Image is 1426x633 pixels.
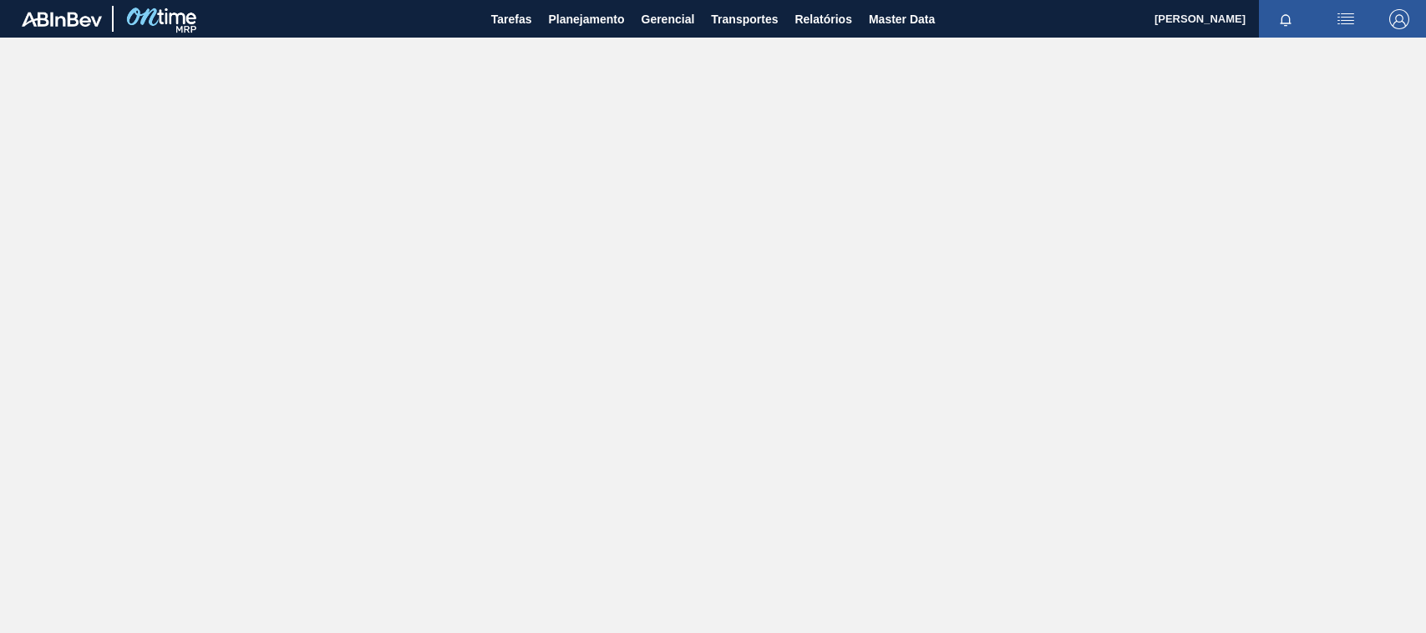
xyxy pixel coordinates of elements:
[1389,9,1409,29] img: Logout
[869,9,935,29] span: Master Data
[711,9,778,29] span: Transportes
[642,9,695,29] span: Gerencial
[491,9,532,29] span: Tarefas
[548,9,624,29] span: Planejamento
[794,9,851,29] span: Relatórios
[1259,8,1312,31] button: Notificações
[1336,9,1356,29] img: userActions
[22,12,102,27] img: TNhmsLtSVTkK8tSr43FrP2fwEKptu5GPRR3wAAAABJRU5ErkJggg==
